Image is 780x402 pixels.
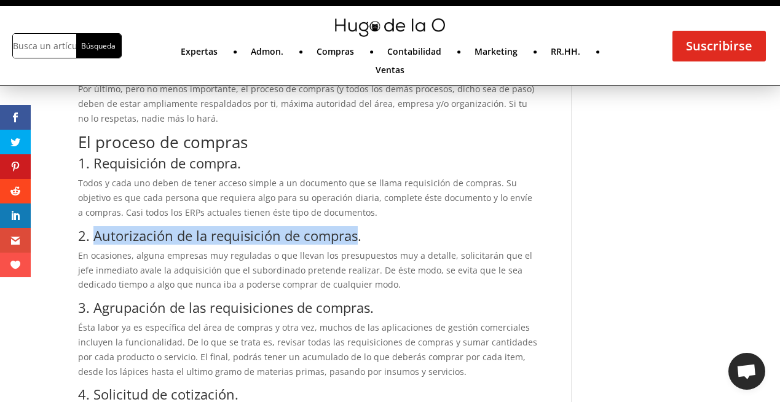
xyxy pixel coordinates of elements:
[335,28,444,39] a: mini-hugo-de-la-o-logo
[78,82,537,134] p: Por último, pero no menos importante, el proceso de compras (y todos los demás procesos, dicho se...
[475,47,518,61] a: Marketing
[728,353,765,390] div: Chat abierto
[335,18,444,37] img: mini-hugo-de-la-o-logo
[78,229,537,248] h3: 2. Autorización de la requisición de compras.
[78,134,537,156] h2: El proceso de compras
[78,320,537,387] p: Ésta labor ya es específica del área de compras y otra vez, muchos de las aplicaciones de gestión...
[76,34,121,58] input: Búsqueda
[672,31,766,61] a: Suscribirse
[251,47,283,61] a: Admon.
[78,248,537,301] p: En ocasiones, alguna empresas muy reguladas o que llevan los presupuestos muy a detalle, solicita...
[78,156,537,176] h3: 1. Requisición de compra.
[13,34,76,58] input: Busca un artículo
[78,176,537,228] p: Todos y cada uno deben de tener acceso simple a un documento que se llama requisición de compras....
[376,66,404,79] a: Ventas
[551,47,580,61] a: RR.HH.
[181,47,218,61] a: Expertas
[78,301,537,320] h3: 3. Agrupación de las requisiciones de compras.
[317,47,354,61] a: Compras
[387,47,441,61] a: Contabilidad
